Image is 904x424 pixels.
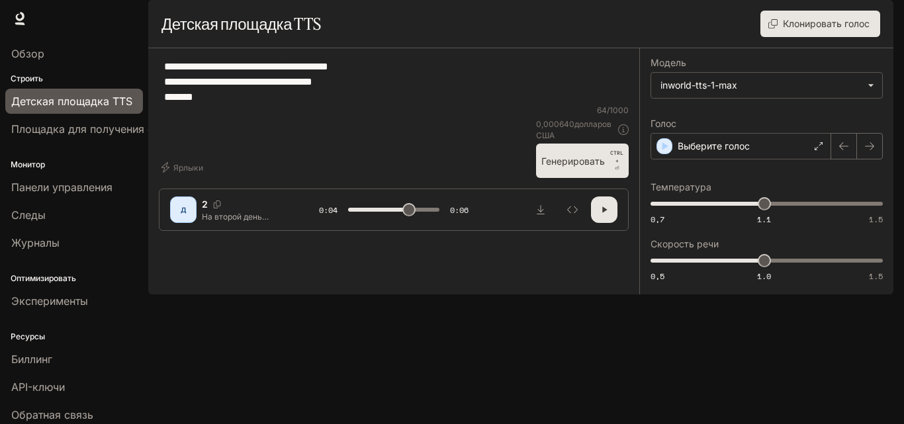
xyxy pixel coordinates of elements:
[173,163,203,173] font: Ярлыки
[319,204,338,216] font: 0:04
[651,118,676,129] font: Голос
[536,144,629,178] button: ГенерироватьCTRL +⏎
[651,238,719,249] font: Скорость речи
[559,196,586,223] button: Осмотреть
[536,119,574,129] font: 0,000640
[651,57,686,68] font: Модель
[660,79,737,91] font: inworld-tts-1-max
[869,214,883,225] font: 1.5
[615,165,619,171] font: ⏎
[208,200,226,208] button: Копировать голосовой идентификатор
[651,181,711,192] font: Температура
[869,271,883,282] font: 1.5
[760,11,880,37] button: Клонировать голос
[181,206,187,214] font: Д
[541,155,605,167] font: Генерировать
[536,119,611,140] font: долларов США
[783,18,870,29] font: Клонировать голос
[527,196,554,223] button: Скачать аудио
[610,105,629,115] font: 1000
[450,204,469,216] font: 0:06
[202,212,277,278] font: На второй день мужчина решает проверить — ищет потайную комнату, чердак, подвал. Ничего.
[597,105,607,115] font: 64
[757,214,771,225] font: 1.1
[757,271,771,282] font: 1.0
[610,149,623,164] font: CTRL +
[161,14,321,34] font: Детская площадка TTS
[678,140,750,151] font: Выберите голос
[651,73,882,98] div: inworld-tts-1-max
[651,214,664,225] font: 0,7
[607,105,610,115] font: /
[159,157,208,178] button: Ярлыки
[651,271,664,282] font: 0,5
[202,198,208,210] font: 2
